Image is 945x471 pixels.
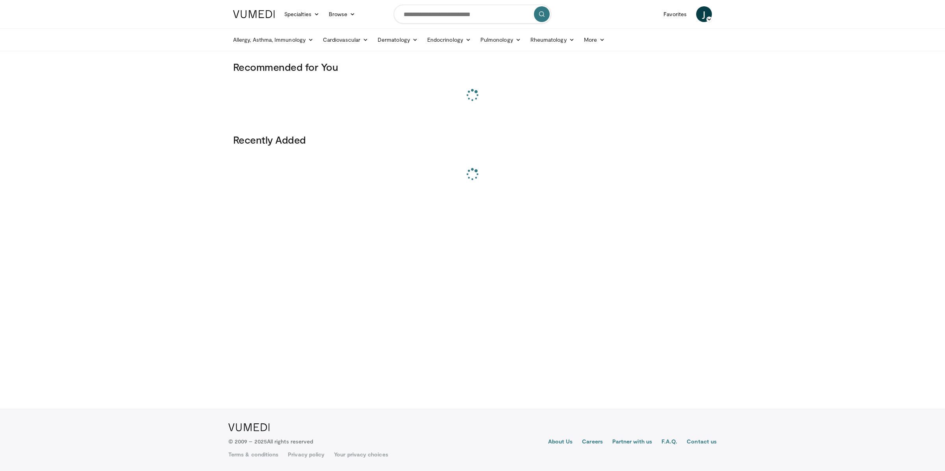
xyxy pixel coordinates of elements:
[228,451,278,458] a: Terms & conditions
[612,438,652,447] a: Partner with us
[233,10,275,18] img: VuMedi Logo
[696,6,712,22] a: J
[233,61,712,73] h3: Recommended for You
[476,32,526,48] a: Pulmonology
[394,5,551,24] input: Search topics, interventions
[526,32,579,48] a: Rheumatology
[267,438,313,445] span: All rights reserved
[373,32,422,48] a: Dermatology
[661,438,677,447] a: F.A.Q.
[228,438,313,445] p: © 2009 – 2025
[422,32,476,48] a: Endocrinology
[582,438,603,447] a: Careers
[324,6,360,22] a: Browse
[334,451,388,458] a: Your privacy choices
[548,438,573,447] a: About Us
[579,32,610,48] a: More
[228,423,270,431] img: VuMedi Logo
[288,451,324,458] a: Privacy policy
[228,32,318,48] a: Allergy, Asthma, Immunology
[318,32,373,48] a: Cardiovascular
[280,6,324,22] a: Specialties
[687,438,717,447] a: Contact us
[659,6,691,22] a: Favorites
[233,133,712,146] h3: Recently Added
